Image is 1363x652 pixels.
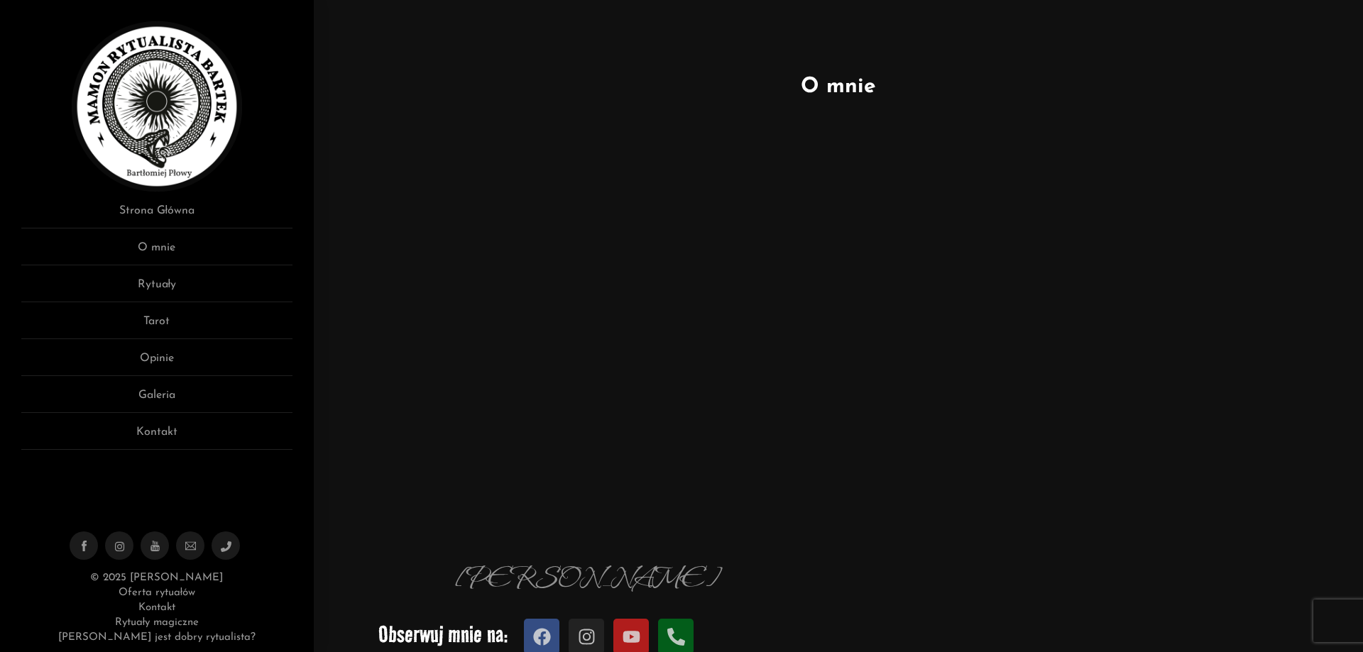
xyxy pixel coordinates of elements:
[21,313,292,339] a: Tarot
[21,239,292,265] a: O mnie
[115,617,199,628] a: Rytuały magiczne
[72,21,242,192] img: Rytualista Bartek
[21,276,292,302] a: Rytuały
[119,587,195,598] a: Oferta rytuałów
[342,556,831,603] p: [PERSON_NAME]
[21,350,292,376] a: Opinie
[335,71,1342,103] h1: O mnie
[21,424,292,450] a: Kontakt
[21,387,292,413] a: Galeria
[21,202,292,228] a: Strona Główna
[58,632,256,643] a: [PERSON_NAME] jest dobry rytualista?
[138,602,175,613] a: Kontakt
